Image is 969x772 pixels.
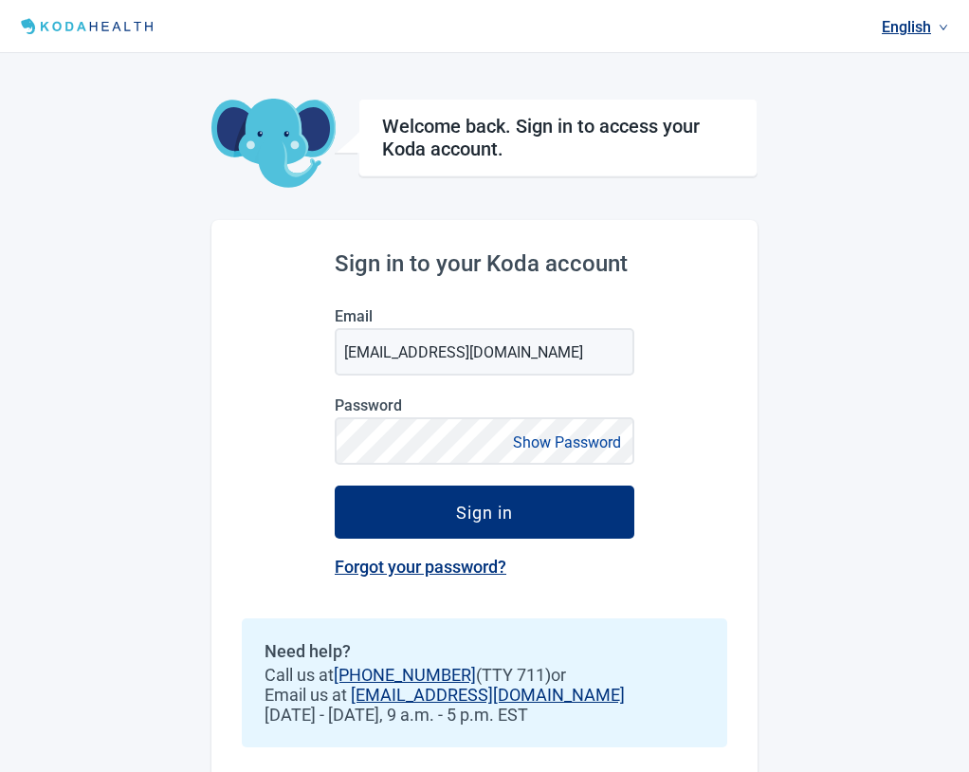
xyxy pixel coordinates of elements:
[456,503,513,522] div: Sign in
[335,307,634,325] label: Email
[211,99,336,190] img: Koda Elephant
[382,115,734,160] h1: Welcome back. Sign in to access your Koda account.
[265,665,704,685] span: Call us at (TTY 711) or
[15,15,162,38] img: Koda Health
[335,396,634,414] label: Password
[874,11,956,43] a: Current language: English
[939,23,948,32] span: down
[335,486,634,539] button: Sign in
[507,430,627,455] button: Show Password
[335,557,506,577] a: Forgot your password?
[265,705,704,725] span: [DATE] - [DATE], 9 a.m. - 5 p.m. EST
[335,250,634,277] h2: Sign in to your Koda account
[334,665,476,685] a: [PHONE_NUMBER]
[351,685,625,705] a: [EMAIL_ADDRESS][DOMAIN_NAME]
[265,641,704,661] h2: Need help?
[265,685,704,705] span: Email us at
